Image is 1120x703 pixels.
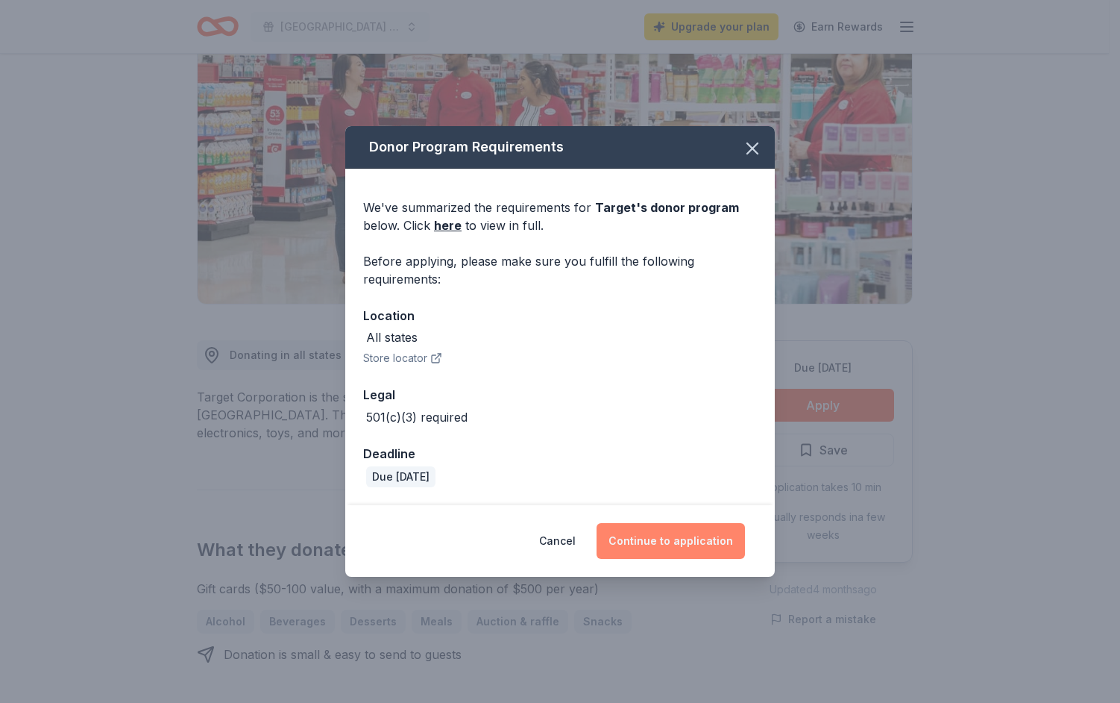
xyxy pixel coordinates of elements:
div: 501(c)(3) required [366,408,468,426]
span: Target 's donor program [595,200,739,215]
div: Due [DATE] [366,466,435,487]
div: Legal [363,385,757,404]
button: Cancel [539,523,576,559]
div: All states [366,328,418,346]
div: We've summarized the requirements for below. Click to view in full. [363,199,757,234]
button: Store locator [363,349,442,367]
div: Donor Program Requirements [345,126,775,169]
div: Deadline [363,444,757,463]
div: Location [363,306,757,325]
button: Continue to application [597,523,745,559]
a: here [434,216,462,234]
div: Before applying, please make sure you fulfill the following requirements: [363,252,757,288]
